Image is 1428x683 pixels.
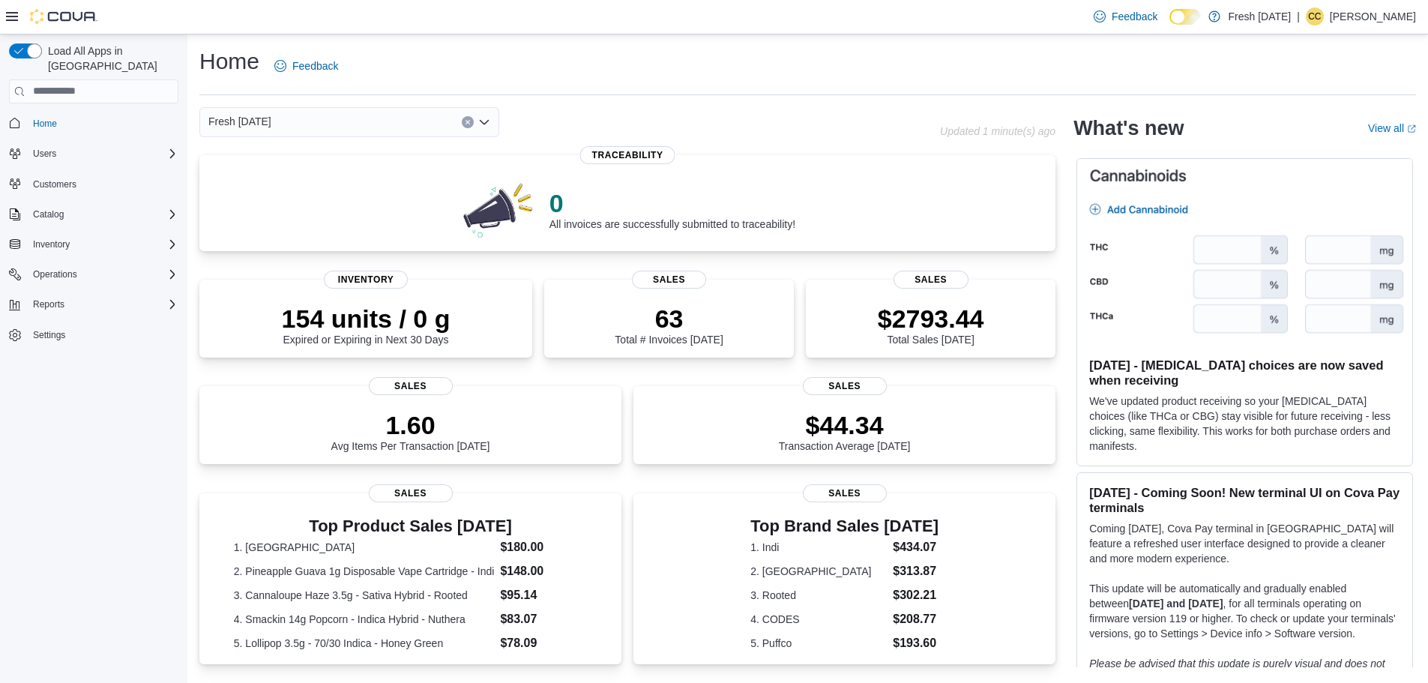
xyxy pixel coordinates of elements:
[27,325,178,344] span: Settings
[1169,9,1201,25] input: Dark Mode
[549,188,795,218] p: 0
[1089,581,1400,641] p: This update will be automatically and gradually enabled between , for all terminals operating on ...
[27,145,62,163] button: Users
[500,538,587,556] dd: $180.00
[1089,521,1400,566] p: Coming [DATE], Cova Pay terminal in [GEOGRAPHIC_DATA] will feature a refreshed user interface des...
[9,106,178,385] nav: Complex example
[234,517,588,535] h3: Top Product Sales [DATE]
[615,304,723,334] p: 63
[1129,598,1223,610] strong: [DATE] and [DATE]
[1228,7,1291,25] p: Fresh [DATE]
[33,268,77,280] span: Operations
[324,271,408,289] span: Inventory
[500,610,587,628] dd: $83.07
[3,173,184,195] button: Customers
[27,205,178,223] span: Catalog
[234,612,495,627] dt: 4. Smackin 14g Popcorn - Indica Hybrid - Nuthera
[803,377,887,395] span: Sales
[33,298,64,310] span: Reports
[27,326,71,344] a: Settings
[33,208,64,220] span: Catalog
[234,564,495,579] dt: 2. Pineapple Guava 1g Disposable Vape Cartridge - Indi
[30,9,97,24] img: Cova
[462,116,474,128] button: Clear input
[940,125,1055,137] p: Updated 1 minute(s) ago
[33,118,57,130] span: Home
[1088,1,1163,31] a: Feedback
[750,564,887,579] dt: 2. [GEOGRAPHIC_DATA]
[1089,394,1400,454] p: We've updated product receiving so your [MEDICAL_DATA] choices (like THCa or CBG) stay visible fo...
[894,271,968,289] span: Sales
[1089,485,1400,515] h3: [DATE] - Coming Soon! New terminal UI on Cova Pay terminals
[292,58,338,73] span: Feedback
[331,410,490,440] p: 1.60
[27,295,70,313] button: Reports
[42,43,178,73] span: Load All Apps in [GEOGRAPHIC_DATA]
[632,271,707,289] span: Sales
[3,234,184,255] button: Inventory
[27,265,178,283] span: Operations
[268,51,344,81] a: Feedback
[1073,116,1184,140] h2: What's new
[893,538,939,556] dd: $434.07
[1407,124,1416,133] svg: External link
[1089,358,1400,388] h3: [DATE] - [MEDICAL_DATA] choices are now saved when receiving
[478,116,490,128] button: Open list of options
[1330,7,1416,25] p: [PERSON_NAME]
[1308,7,1321,25] span: CC
[27,175,82,193] a: Customers
[199,46,259,76] h1: Home
[27,265,83,283] button: Operations
[27,145,178,163] span: Users
[779,410,911,452] div: Transaction Average [DATE]
[27,115,63,133] a: Home
[1112,9,1157,24] span: Feedback
[500,562,587,580] dd: $148.00
[27,175,178,193] span: Customers
[331,410,490,452] div: Avg Items Per Transaction [DATE]
[33,178,76,190] span: Customers
[878,304,984,334] p: $2793.44
[1297,7,1300,25] p: |
[3,204,184,225] button: Catalog
[893,562,939,580] dd: $313.87
[460,179,537,239] img: 0
[750,636,887,651] dt: 5. Puffco
[33,148,56,160] span: Users
[27,235,76,253] button: Inventory
[369,377,453,395] span: Sales
[615,304,723,346] div: Total # Invoices [DATE]
[27,205,70,223] button: Catalog
[893,586,939,604] dd: $302.21
[893,610,939,628] dd: $208.77
[803,484,887,502] span: Sales
[369,484,453,502] span: Sales
[3,294,184,315] button: Reports
[3,324,184,346] button: Settings
[1306,7,1324,25] div: Chelsea Carroll
[3,143,184,164] button: Users
[234,540,495,555] dt: 1. [GEOGRAPHIC_DATA]
[580,146,675,164] span: Traceability
[234,636,495,651] dt: 5. Lollipop 3.5g - 70/30 Indica - Honey Green
[33,329,65,341] span: Settings
[27,114,178,133] span: Home
[3,264,184,285] button: Operations
[878,304,984,346] div: Total Sales [DATE]
[779,410,911,440] p: $44.34
[3,112,184,134] button: Home
[549,188,795,230] div: All invoices are successfully submitted to traceability!
[282,304,451,346] div: Expired or Expiring in Next 30 Days
[208,112,271,130] span: Fresh [DATE]
[33,238,70,250] span: Inventory
[893,634,939,652] dd: $193.60
[500,634,587,652] dd: $78.09
[27,295,178,313] span: Reports
[750,517,939,535] h3: Top Brand Sales [DATE]
[1368,122,1416,134] a: View allExternal link
[750,612,887,627] dt: 4. CODES
[282,304,451,334] p: 154 units / 0 g
[234,588,495,603] dt: 3. Cannaloupe Haze 3.5g - Sativa Hybrid - Rooted
[500,586,587,604] dd: $95.14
